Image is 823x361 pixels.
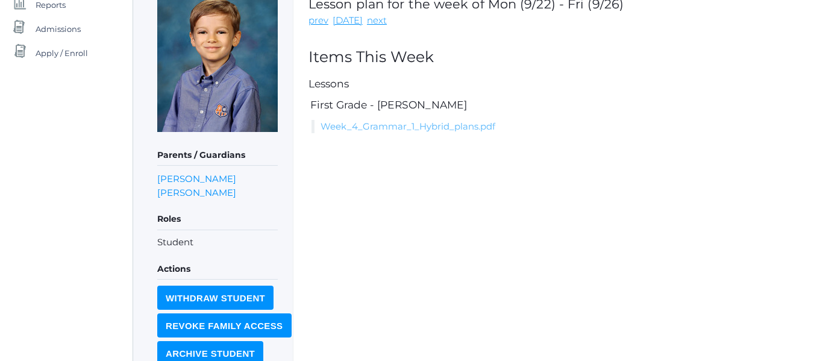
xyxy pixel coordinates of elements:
[308,99,816,111] h5: First Grade - [PERSON_NAME]
[157,186,236,199] a: [PERSON_NAME]
[308,14,328,28] a: prev
[157,145,278,166] h5: Parents / Guardians
[321,121,495,132] a: Week_4_Grammar_1_Hybrid_plans.pdf
[157,259,278,280] h5: Actions
[367,14,387,28] a: next
[308,78,816,90] h5: Lessons
[157,236,278,250] li: Student
[36,17,81,41] span: Admissions
[333,14,363,28] a: [DATE]
[36,41,88,65] span: Apply / Enroll
[308,49,816,66] h2: Items This Week
[157,286,274,310] input: Withdraw Student
[157,209,278,230] h5: Roles
[157,313,292,337] input: Revoke Family Access
[157,172,236,186] a: [PERSON_NAME]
